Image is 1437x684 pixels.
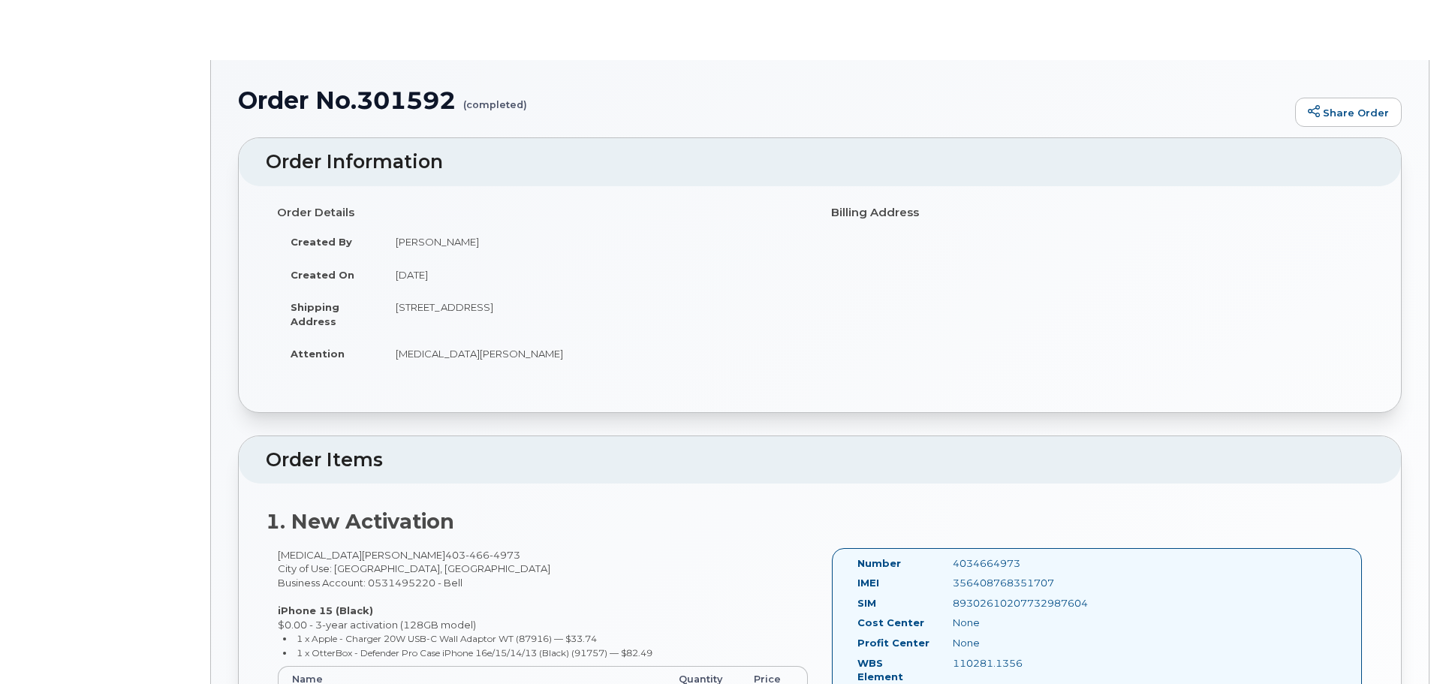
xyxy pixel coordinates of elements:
[238,87,1288,113] h1: Order No.301592
[297,647,652,658] small: 1 x OtterBox - Defender Pro Case iPhone 16e/15/14/13 (Black) (91757) — $82.49
[941,656,1074,670] div: 110281.1356
[297,633,597,644] small: 1 x Apple - Charger 20W USB-C Wall Adaptor WT (87916) — $33.74
[463,87,527,110] small: (completed)
[382,337,809,370] td: [MEDICAL_DATA][PERSON_NAME]
[291,348,345,360] strong: Attention
[831,206,1363,219] h4: Billing Address
[941,616,1074,630] div: None
[277,206,809,219] h4: Order Details
[857,636,929,650] label: Profit Center
[941,636,1074,650] div: None
[266,509,454,534] strong: 1. New Activation
[857,616,924,630] label: Cost Center
[382,225,809,258] td: [PERSON_NAME]
[941,556,1074,571] div: 4034664973
[490,549,520,561] span: 4973
[266,450,1374,471] h2: Order Items
[857,576,879,590] label: IMEI
[291,236,352,248] strong: Created By
[1295,98,1402,128] a: Share Order
[278,604,373,616] strong: iPhone 15 (Black)
[382,291,809,337] td: [STREET_ADDRESS]
[445,549,520,561] span: 403
[941,576,1074,590] div: 356408768351707
[266,152,1374,173] h2: Order Information
[857,656,930,684] label: WBS Element
[465,549,490,561] span: 466
[857,596,876,610] label: SIM
[857,556,901,571] label: Number
[291,301,339,327] strong: Shipping Address
[382,258,809,291] td: [DATE]
[291,269,354,281] strong: Created On
[941,596,1074,610] div: 89302610207732987604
